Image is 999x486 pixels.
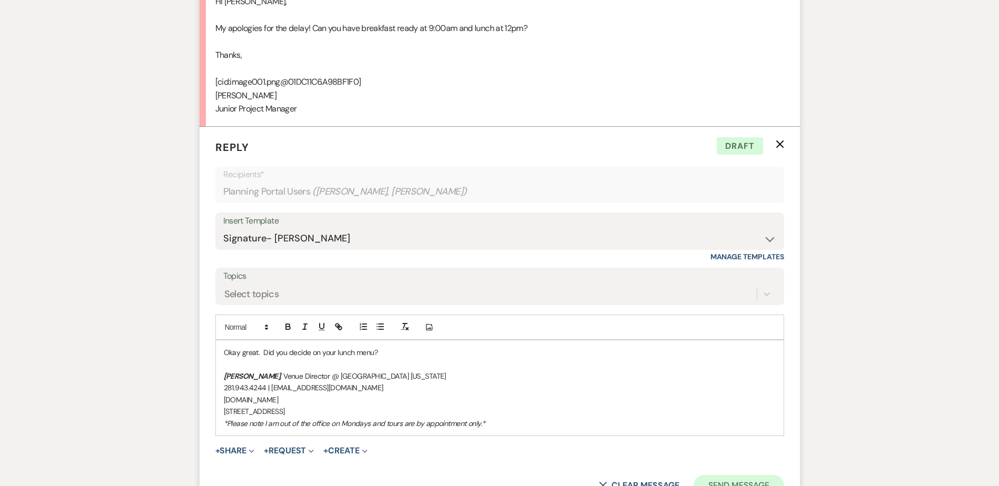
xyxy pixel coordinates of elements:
a: Manage Templates [710,252,784,261]
span: + [323,447,328,455]
span: Reply [215,140,249,154]
p: [STREET_ADDRESS] [224,406,776,417]
p: 281.943.4244 | [EMAIL_ADDRESS][DOMAIN_NAME] [224,382,776,393]
p: , Venue Director @ [GEOGRAPHIC_DATA] [US_STATE] [224,370,776,382]
button: Create [323,447,367,455]
div: Select topics [224,287,279,301]
em: [PERSON_NAME] [224,371,281,381]
span: + [264,447,269,455]
em: *Please note I am out of the office on Mondays and tours are by appointment only.* [224,419,486,428]
span: ( [PERSON_NAME], [PERSON_NAME] ) [312,185,467,199]
span: + [215,447,220,455]
p: Recipients* [223,168,776,181]
p: [DOMAIN_NAME] [224,394,776,406]
button: Request [264,447,314,455]
p: Okay great. Did you decide on your lunch menu? [224,347,776,358]
div: Planning Portal Users [223,181,776,202]
div: Insert Template [223,214,776,229]
button: Share [215,447,255,455]
label: Topics [223,269,776,284]
span: Draft [717,137,763,155]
